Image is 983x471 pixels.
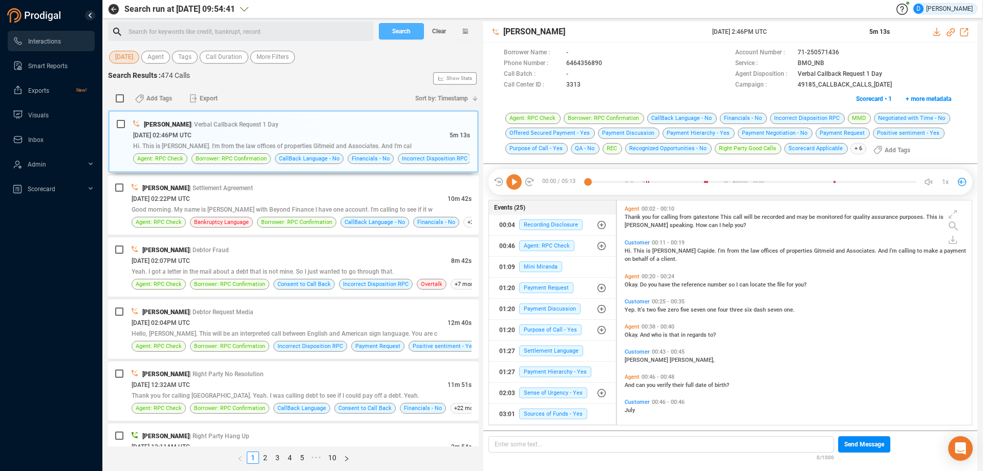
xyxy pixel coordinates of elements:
[767,306,784,313] span: seven
[848,113,871,124] span: MMD
[625,222,670,229] span: [PERSON_NAME]
[344,456,350,462] span: right
[797,214,809,220] span: may
[499,406,515,422] div: 03:01
[413,341,475,351] span: Positive sentiment - Yes
[189,433,249,440] span: | Right Party Hang Up
[751,248,761,254] span: law
[504,58,561,69] span: Phone Number :
[878,248,889,254] span: And
[142,433,189,440] span: [PERSON_NAME]
[489,299,616,319] button: 01:20Payment Discussion
[345,217,405,227] span: CallBack Language - No
[846,248,878,254] span: Associates.
[8,31,95,51] li: Interactions
[625,248,633,254] span: Hi.
[744,214,754,220] span: will
[730,306,744,313] span: three
[733,214,744,220] span: call
[499,385,515,401] div: 02:03
[446,17,472,140] span: Show Stats
[247,452,259,464] li: 1
[707,306,718,313] span: one
[28,38,61,45] span: Interactions
[191,121,279,128] span: | Verbal Callback Request 1 Day
[432,23,446,39] span: Clear
[938,175,953,189] button: 1x
[687,332,708,338] span: regards
[770,113,845,124] span: Incorrect Disposition RPC
[625,357,670,363] span: [PERSON_NAME]
[402,154,467,163] span: Incorrect Disposition RPC
[13,80,87,100] a: ExportsNew!
[625,332,640,338] span: Okay.
[13,31,87,51] a: Interactions
[277,403,326,413] span: CallBack Language
[489,278,616,298] button: 01:20Payment Request
[489,257,616,277] button: 01:09Mini Miranda
[720,113,767,124] span: Financials - No
[194,403,265,413] span: Borrower: RPC Confirmation
[13,55,87,76] a: Smart Reports
[132,330,437,337] span: Hello, [PERSON_NAME]. This will be an interpreted call between English and American sign language...
[519,303,581,314] span: Payment Discussion
[729,281,736,288] span: so
[656,256,661,262] span: a
[670,357,714,363] span: [PERSON_NAME],
[489,383,616,403] button: 02:03Sense of Urgency - Yes
[874,113,950,124] span: Negotiated with Time - No
[189,309,253,316] span: | Debtor Request Media
[132,257,190,264] span: [DATE] 02:07PM UTC
[13,129,87,150] a: Inbox
[939,248,944,254] span: a
[28,186,55,193] span: Scorecard
[566,80,581,91] span: 3313
[519,345,583,356] span: Settlement Language
[137,154,183,163] span: Agent: RPC Check
[853,214,871,220] span: quality
[325,452,339,463] a: 10
[28,63,68,70] span: Smart Reports
[415,90,468,107] span: Sort by: Timestamp
[652,214,661,220] span: for
[661,256,677,262] span: client.
[237,456,243,462] span: left
[519,366,591,377] span: Payment Hierarchy - Yes
[194,341,265,351] span: Borrower: RPC Confirmation
[447,319,472,326] span: 12m 40s
[183,90,224,107] button: Export
[625,281,640,288] span: Okay.
[735,58,793,69] span: Service :
[754,306,767,313] span: dash
[786,281,795,288] span: for
[136,217,182,227] span: Agent: RPC Check
[942,174,949,190] span: 1x
[712,27,857,36] span: [DATE] 2:46PM UTC
[504,69,561,80] span: Call Batch :
[657,306,668,313] span: five
[871,214,900,220] span: assurance
[640,281,648,288] span: Do
[147,51,164,64] span: Agent
[451,279,480,290] span: +7 more
[564,113,644,124] span: Borrower: RPC Confirmation
[735,69,793,80] span: Agent Disposition :
[189,185,253,192] span: | Settlement Agreement
[504,48,561,58] span: Borrower Name :
[708,382,715,388] span: of
[338,403,392,413] span: Consent to Call Back
[343,279,409,289] span: Incorrect Disposition RPC
[735,222,746,229] span: you?
[691,306,707,313] span: seven
[680,306,691,313] span: five
[108,71,161,79] span: Search Results :
[200,90,218,107] span: Export
[736,281,739,288] span: I
[489,320,616,340] button: 01:20Purpose of Call - Yes
[142,247,189,254] span: [PERSON_NAME]
[132,195,190,202] span: [DATE] 02:22PM UTC
[424,23,455,39] button: Clear
[715,382,729,388] span: birth?
[108,299,479,359] div: [PERSON_NAME]| Debtor Request Media[DATE] 02:04PM UTC12m 40sHello, [PERSON_NAME]. This will be an...
[640,332,651,338] span: And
